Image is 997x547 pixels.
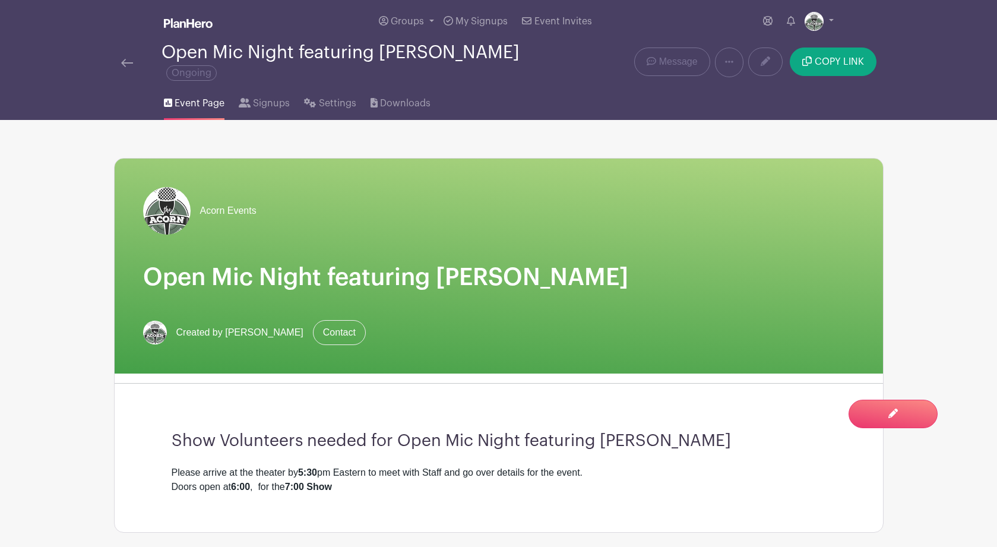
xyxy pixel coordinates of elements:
[239,82,290,120] a: Signups
[304,82,356,120] a: Settings
[143,321,167,344] img: Acorn%20Logo%20SMALL.jpg
[319,96,356,110] span: Settings
[231,482,250,492] strong: 6:00
[172,431,826,451] h3: Show Volunteers needed for Open Mic Night featuring [PERSON_NAME]
[200,204,257,218] span: Acorn Events
[172,466,826,494] div: Please arrive at the theater by pm Eastern to meet with Staff and go over details for the event. ...
[634,48,710,76] a: Message
[176,325,303,340] span: Created by [PERSON_NAME]
[143,187,191,235] img: Acorn%20Logo%20SMALL.jpg
[143,263,854,292] h1: Open Mic Night featuring [PERSON_NAME]
[175,96,224,110] span: Event Page
[380,96,431,110] span: Downloads
[253,96,290,110] span: Signups
[298,467,317,478] strong: 5:30
[162,43,546,82] div: Open Mic Night featuring [PERSON_NAME]
[285,482,332,492] strong: 7:00 Show
[371,82,431,120] a: Downloads
[166,65,217,81] span: Ongoing
[391,17,424,26] span: Groups
[815,57,864,67] span: COPY LINK
[805,12,824,31] img: Acorn%20Logo%20SMALL.jpg
[455,17,508,26] span: My Signups
[659,55,698,69] span: Message
[164,82,224,120] a: Event Page
[534,17,592,26] span: Event Invites
[313,320,366,345] a: Contact
[164,18,213,28] img: logo_white-6c42ec7e38ccf1d336a20a19083b03d10ae64f83f12c07503d8b9e83406b4c7d.svg
[121,59,133,67] img: back-arrow-29a5d9b10d5bd6ae65dc969a981735edf675c4d7a1fe02e03b50dbd4ba3cdb55.svg
[790,48,876,76] button: COPY LINK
